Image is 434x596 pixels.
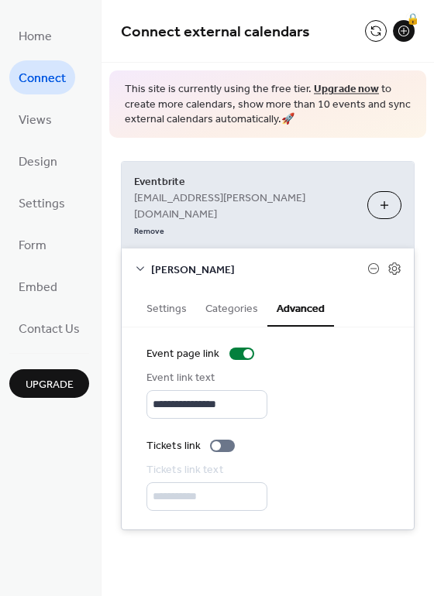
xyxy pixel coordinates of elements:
a: Home [9,19,61,53]
span: Embed [19,276,57,300]
button: Settings [137,289,196,325]
a: Contact Us [9,311,89,345]
span: This site is currently using the free tier. to create more calendars, show more than 10 events an... [125,82,411,128]
div: Event page link [146,346,220,362]
a: Settings [9,186,74,220]
a: Connect [9,60,75,94]
a: Views [9,102,61,136]
span: Settings [19,192,65,217]
div: Tickets link [146,438,201,454]
span: Upgrade [26,377,74,393]
span: Eventbrite [134,173,355,190]
div: Event link text [146,370,264,386]
span: [EMAIL_ADDRESS][PERSON_NAME][DOMAIN_NAME] [134,190,355,222]
span: [PERSON_NAME] [151,262,367,278]
span: Connect [19,67,66,91]
span: Remove [134,225,164,236]
a: Upgrade now [314,79,379,100]
span: Home [19,25,52,50]
a: Design [9,144,67,178]
button: Advanced [267,289,334,327]
span: Views [19,108,52,133]
span: Connect external calendars [121,17,310,47]
a: Form [9,228,56,262]
a: Embed [9,269,67,303]
span: Design [19,150,57,175]
button: Upgrade [9,369,89,398]
span: Contact Us [19,317,80,342]
button: Categories [196,289,267,325]
span: Form [19,234,46,259]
